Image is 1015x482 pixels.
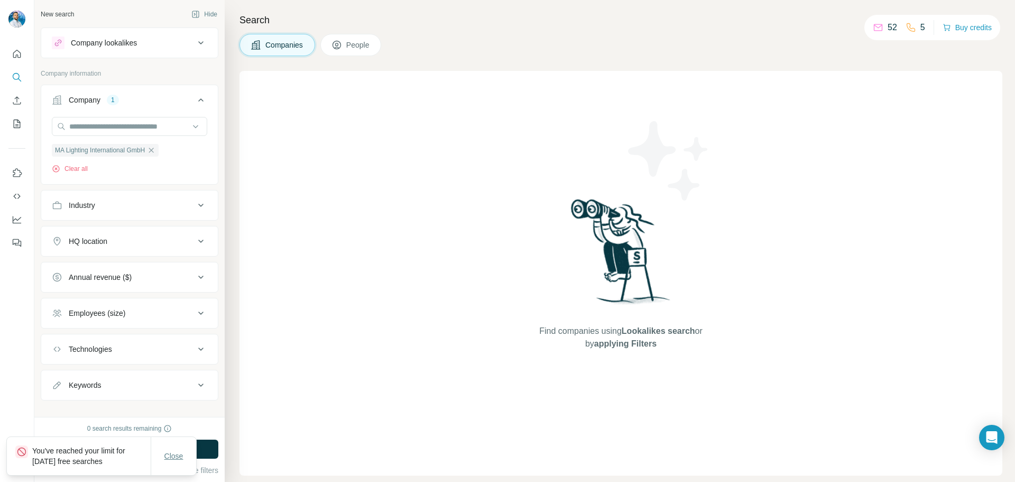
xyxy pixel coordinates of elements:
span: Find companies using or by [536,325,705,350]
div: HQ location [69,236,107,247]
button: Company lookalikes [41,30,218,56]
button: Employees (size) [41,301,218,326]
button: Clear all [52,164,88,174]
p: 52 [888,21,897,34]
p: Company information [41,69,218,78]
img: Surfe Illustration - Stars [621,113,716,208]
div: Employees (size) [69,308,125,319]
button: Industry [41,193,218,218]
p: You've reached your limit for [DATE] free searches [32,445,151,467]
h4: Search [239,13,1002,28]
button: Quick start [8,44,25,63]
span: MA Lighting International GmbH [55,145,145,155]
button: Buy credits [943,20,992,35]
button: Enrich CSV [8,91,25,110]
button: Close [157,447,191,466]
div: New search [41,10,74,19]
button: Keywords [41,372,218,398]
button: Annual revenue ($) [41,265,218,290]
button: Dashboard [8,210,25,229]
div: Technologies [69,344,112,354]
button: Search [8,68,25,87]
img: Surfe Illustration - Woman searching with binoculars [566,196,676,314]
button: My lists [8,114,25,133]
span: People [346,40,371,50]
div: 0 search results remaining [87,424,172,433]
span: Lookalikes search [622,326,695,335]
span: Close [164,451,183,461]
button: Use Surfe API [8,187,25,206]
div: Company lookalikes [71,38,137,48]
img: Avatar [8,11,25,28]
div: 1 [107,95,119,105]
button: Technologies [41,337,218,362]
button: HQ location [41,229,218,254]
button: Company1 [41,87,218,117]
span: applying Filters [594,339,657,348]
div: Annual revenue ($) [69,272,132,283]
div: Industry [69,200,95,211]
div: Company [69,95,100,105]
div: Open Intercom Messenger [979,425,1004,450]
button: Hide [184,6,225,22]
span: Companies [265,40,304,50]
p: 5 [920,21,925,34]
button: Feedback [8,233,25,252]
div: Keywords [69,380,101,390]
button: Use Surfe on LinkedIn [8,163,25,183]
